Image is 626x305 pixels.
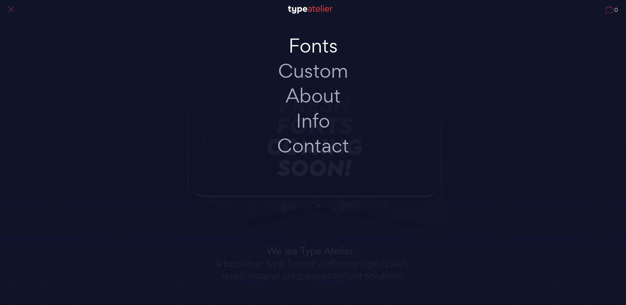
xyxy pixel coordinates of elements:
[288,5,333,14] img: TA_Logo.svg
[606,6,618,13] a: 0
[245,108,381,134] a: Info
[606,6,613,13] img: Cart_Icon.svg
[245,83,381,108] a: About
[245,133,381,158] a: Contact
[245,33,381,58] a: Fonts
[613,8,618,13] span: 0
[245,58,381,84] a: Custom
